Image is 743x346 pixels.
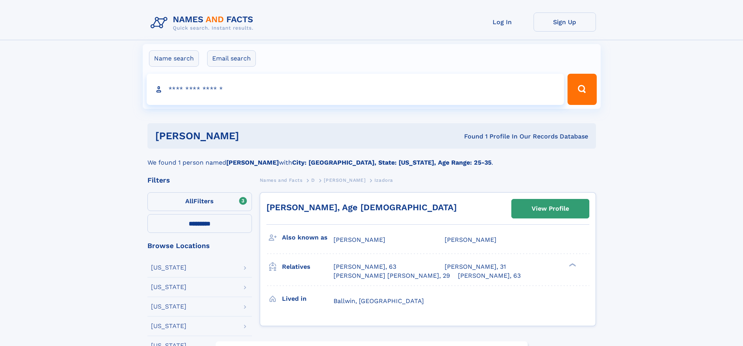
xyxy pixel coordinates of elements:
[226,159,279,166] b: [PERSON_NAME]
[458,271,521,280] a: [PERSON_NAME], 63
[185,197,193,205] span: All
[471,12,534,32] a: Log In
[311,175,315,185] a: D
[149,50,199,67] label: Name search
[282,231,333,244] h3: Also known as
[151,323,186,329] div: [US_STATE]
[324,175,365,185] a: [PERSON_NAME]
[147,242,252,249] div: Browse Locations
[207,50,256,67] label: Email search
[324,177,365,183] span: [PERSON_NAME]
[147,74,564,105] input: search input
[155,131,352,141] h1: [PERSON_NAME]
[445,263,506,271] a: [PERSON_NAME], 31
[147,12,260,34] img: Logo Names and Facts
[151,284,186,290] div: [US_STATE]
[311,177,315,183] span: D
[282,292,333,305] h3: Lived in
[151,303,186,310] div: [US_STATE]
[567,263,576,268] div: ❯
[333,236,385,243] span: [PERSON_NAME]
[266,202,457,212] a: [PERSON_NAME], Age [DEMOGRAPHIC_DATA]
[532,200,569,218] div: View Profile
[374,177,393,183] span: Izadora
[282,260,333,273] h3: Relatives
[445,236,497,243] span: [PERSON_NAME]
[333,263,396,271] a: [PERSON_NAME], 63
[351,132,588,141] div: Found 1 Profile In Our Records Database
[147,177,252,184] div: Filters
[512,199,589,218] a: View Profile
[151,264,186,271] div: [US_STATE]
[147,192,252,211] label: Filters
[147,149,596,167] div: We found 1 person named with .
[333,271,450,280] a: [PERSON_NAME] [PERSON_NAME], 29
[292,159,491,166] b: City: [GEOGRAPHIC_DATA], State: [US_STATE], Age Range: 25-35
[534,12,596,32] a: Sign Up
[260,175,303,185] a: Names and Facts
[333,297,424,305] span: Ballwin, [GEOGRAPHIC_DATA]
[567,74,596,105] button: Search Button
